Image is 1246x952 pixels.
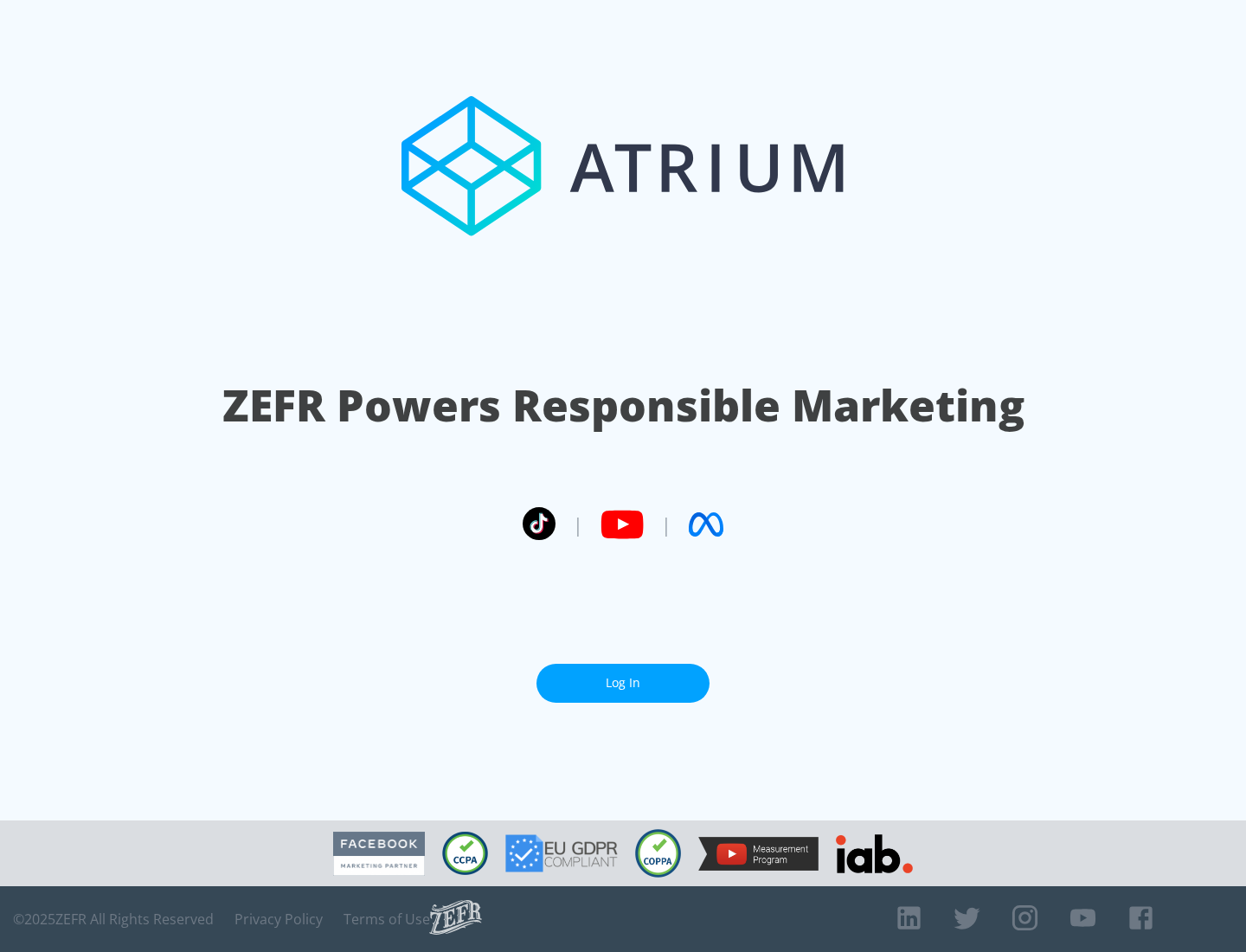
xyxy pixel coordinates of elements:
img: COPPA Compliant [635,829,681,878]
img: IAB [836,834,913,873]
img: GDPR Compliant [505,834,618,872]
a: Terms of Use [344,910,430,928]
span: © 2025 ZEFR All Rights Reserved [13,910,214,928]
span: | [661,511,671,537]
h1: ZEFR Powers Responsible Marketing [222,376,1024,435]
img: YouTube Measurement Program [698,837,819,871]
img: Facebook Marketing Partner [333,832,425,876]
a: Privacy Policy [234,910,323,928]
a: Log In [536,664,710,703]
span: | [573,511,583,537]
img: CCPA Compliant [442,832,488,875]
